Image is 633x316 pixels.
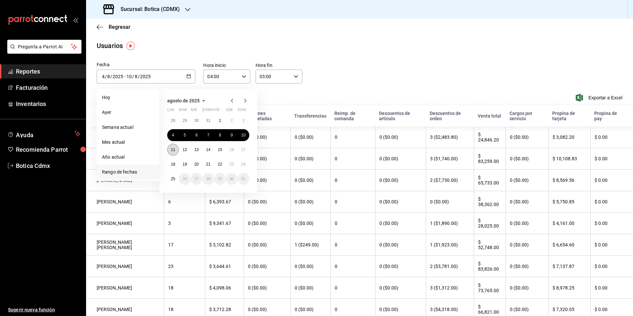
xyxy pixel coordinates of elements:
[238,129,249,141] button: 10 de agosto de 2025
[256,63,302,68] label: Hora fin
[126,42,135,50] button: Tooltip marker
[124,74,125,79] span: -
[97,24,130,30] button: Regresar
[506,170,548,191] th: 0 ($0.00)
[506,105,548,127] th: Cargos por servicio
[7,40,81,54] button: Pregunta a Parrot AI
[164,213,205,234] th: 3
[167,115,179,127] button: 28 de julio de 2025
[205,256,244,277] th: $ 3,644.61
[164,256,205,277] th: 23
[182,118,187,123] abbr: 29 de julio de 2025
[426,127,473,148] th: 3 ($2,483.80)
[194,162,199,167] abbr: 20 de agosto de 2025
[375,191,426,213] th: 0 ($0.00)
[241,147,246,152] abbr: 17 de agosto de 2025
[191,129,202,141] button: 6 de agosto de 2025
[229,177,234,181] abbr: 30 de agosto de 2025
[164,234,205,256] th: 17
[548,277,590,299] th: $ 8,978.25
[590,213,633,234] th: $ 0.00
[132,74,134,79] span: /
[330,148,375,170] th: 0
[138,74,140,79] span: /
[375,127,426,148] th: 0 ($0.00)
[205,213,244,234] th: $ 9,341.67
[191,108,197,115] abbr: miércoles
[241,162,246,167] abbr: 24 de agosto de 2025
[238,144,249,156] button: 17 de agosto de 2025
[172,133,174,137] abbr: 4 de agosto de 2025
[238,115,249,127] button: 3 de agosto de 2025
[202,158,214,170] button: 21 de agosto de 2025
[506,256,548,277] th: 0 ($0.00)
[206,177,210,181] abbr: 28 de agosto de 2025
[112,74,123,79] input: Year
[238,108,246,115] abbr: domingo
[16,99,80,108] span: Inventarios
[16,67,80,76] span: Reportes
[226,108,233,115] abbr: sábado
[202,144,214,156] button: 14 de agosto de 2025
[171,147,175,152] abbr: 11 de agosto de 2025
[179,129,190,141] button: 5 de agosto de 2025
[548,170,590,191] th: $ 8,569.56
[102,74,105,79] input: Day
[290,277,330,299] th: 0 ($0.00)
[167,173,179,185] button: 25 de agosto de 2025
[548,105,590,127] th: Propina de tarjeta
[214,108,219,115] abbr: viernes
[290,105,330,127] th: Transferencias
[202,129,214,141] button: 7 de agosto de 2025
[134,74,138,79] input: Month
[73,17,78,23] button: open_drawer_menu
[244,191,290,213] th: 0 ($0.00)
[214,158,226,170] button: 22 de agosto de 2025
[590,191,633,213] th: $ 0.00
[195,133,198,137] abbr: 6 de agosto de 2025
[244,213,290,234] th: 0 ($0.00)
[426,170,473,191] th: 2 ($7,730.00)
[167,97,208,105] button: agosto de 2025
[548,148,590,170] th: $ 10,108.83
[375,148,426,170] th: 0 ($0.00)
[202,108,241,115] abbr: jueves
[86,191,164,213] th: [PERSON_NAME]
[290,213,330,234] th: 0 ($0.00)
[577,94,622,102] span: Exportar a Excel
[205,234,244,256] th: $ 3,102.82
[16,161,80,170] span: Botica Cdmx
[590,105,633,127] th: Propina de pay
[375,234,426,256] th: 0 ($0.00)
[182,162,187,167] abbr: 19 de agosto de 2025
[474,191,506,213] th: $ 38,362.00
[290,234,330,256] th: 1 ($249.00)
[290,191,330,213] th: 0 ($0.00)
[506,127,548,148] th: 0 ($0.00)
[590,148,633,170] th: $ 0.00
[140,74,151,79] input: Year
[214,144,226,156] button: 15 de agosto de 2025
[548,127,590,148] th: $ 3,082.20
[375,105,426,127] th: Descuentos de artículo
[426,277,473,299] th: 3 ($1,312.00)
[86,277,164,299] th: [PERSON_NAME]
[290,127,330,148] th: 0 ($0.00)
[219,133,221,137] abbr: 8 de agosto de 2025
[375,170,426,191] th: 0 ($0.00)
[167,108,174,115] abbr: lunes
[86,170,164,191] th: [PERSON_NAME]
[474,234,506,256] th: $ 52,748.00
[474,256,506,277] th: $ 83,826.00
[330,105,375,127] th: Reimp. de comanda
[230,133,233,137] abbr: 9 de agosto de 2025
[474,213,506,234] th: $ 28,025.00
[244,234,290,256] th: 0 ($0.00)
[214,129,226,141] button: 8 de agosto de 2025
[97,120,159,135] li: Semana actual
[86,105,164,127] th: Nombre
[229,147,234,152] abbr: 16 de agosto de 2025
[191,144,202,156] button: 13 de agosto de 2025
[426,213,473,234] th: 1 ($1,890.00)
[226,158,237,170] button: 23 de agosto de 2025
